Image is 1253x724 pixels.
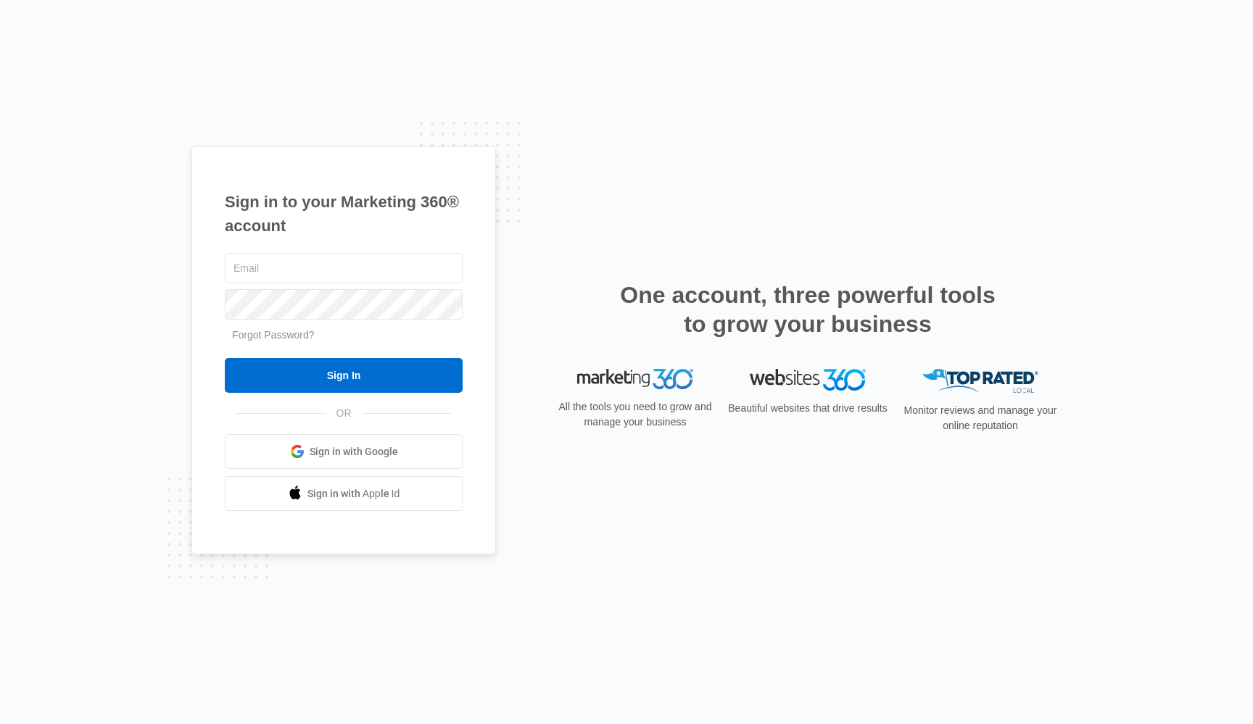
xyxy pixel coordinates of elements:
h2: One account, three powerful tools to grow your business [616,280,1000,338]
p: Monitor reviews and manage your online reputation [899,403,1062,433]
input: Email [225,253,463,283]
img: Websites 360 [750,369,866,390]
img: Marketing 360 [577,369,693,389]
p: All the tools you need to grow and manage your business [554,399,716,430]
img: Top Rated Local [922,369,1038,393]
h1: Sign in to your Marketing 360® account [225,190,463,238]
span: OR [326,406,362,421]
span: Sign in with Google [310,444,398,459]
a: Sign in with Google [225,434,463,469]
p: Beautiful websites that drive results [727,401,889,416]
input: Sign In [225,358,463,393]
a: Sign in with Apple Id [225,476,463,511]
a: Forgot Password? [232,329,315,341]
span: Sign in with Apple Id [307,486,400,502]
